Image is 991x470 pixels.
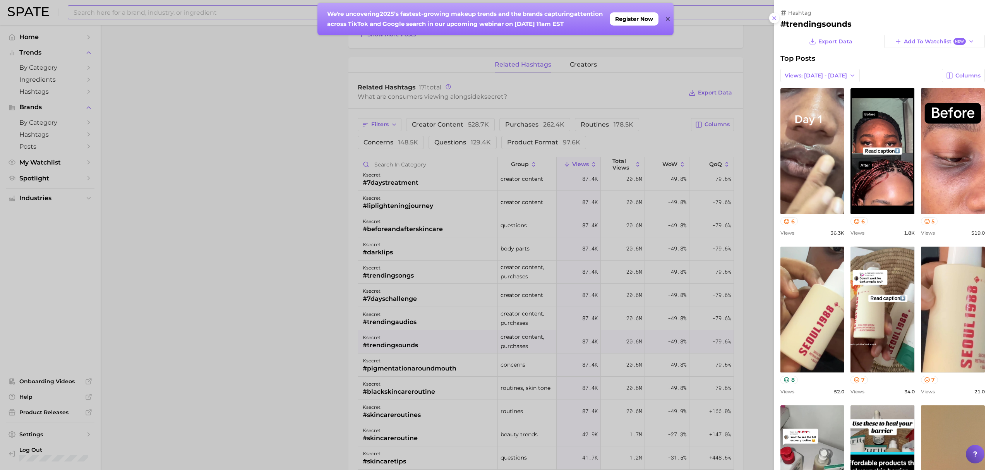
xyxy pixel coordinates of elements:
[780,19,985,29] h2: #trendingsounds
[834,389,844,395] span: 52.0
[780,389,794,395] span: Views
[780,217,798,225] button: 6
[921,217,938,225] button: 5
[971,230,985,236] span: 519.0
[884,35,985,48] button: Add to WatchlistNew
[955,72,981,79] span: Columns
[921,230,935,236] span: Views
[921,376,938,384] button: 7
[785,72,847,79] span: Views: [DATE] - [DATE]
[830,230,844,236] span: 36.3k
[942,69,985,82] button: Columns
[953,38,966,45] span: New
[850,217,868,225] button: 6
[780,376,798,384] button: 8
[780,54,815,63] span: Top Posts
[904,38,965,45] span: Add to Watchlist
[850,376,868,384] button: 7
[921,389,935,395] span: Views
[850,389,864,395] span: Views
[780,230,794,236] span: Views
[850,230,864,236] span: Views
[818,38,852,45] span: Export Data
[807,35,854,48] button: Export Data
[788,9,811,16] span: hashtag
[780,69,860,82] button: Views: [DATE] - [DATE]
[974,389,985,395] span: 21.0
[904,230,915,236] span: 1.8k
[904,389,915,395] span: 34.0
